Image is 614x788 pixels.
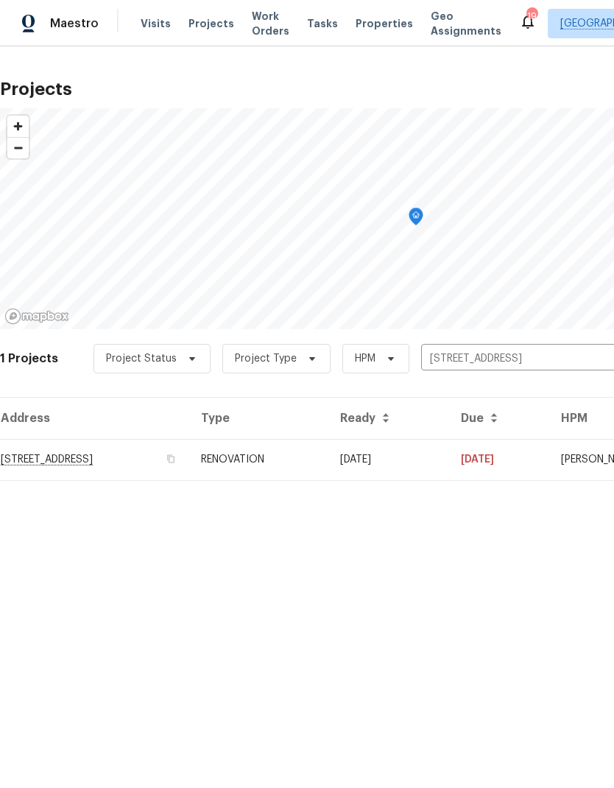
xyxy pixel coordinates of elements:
[409,208,423,231] div: Map marker
[449,398,549,439] th: Due
[50,16,99,31] span: Maestro
[141,16,171,31] span: Visits
[328,439,449,480] td: Acq COE 2025-07-29T00:00:00.000Z
[4,308,69,325] a: Mapbox homepage
[235,351,297,366] span: Project Type
[449,439,549,480] td: [DATE]
[328,398,449,439] th: Ready
[252,9,289,38] span: Work Orders
[356,16,413,31] span: Properties
[307,18,338,29] span: Tasks
[431,9,501,38] span: Geo Assignments
[164,452,177,465] button: Copy Address
[106,351,177,366] span: Project Status
[7,116,29,137] button: Zoom in
[355,351,375,366] span: HPM
[189,439,328,480] td: RENOVATION
[421,348,590,370] input: Search projects
[189,398,328,439] th: Type
[188,16,234,31] span: Projects
[7,137,29,158] button: Zoom out
[7,138,29,158] span: Zoom out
